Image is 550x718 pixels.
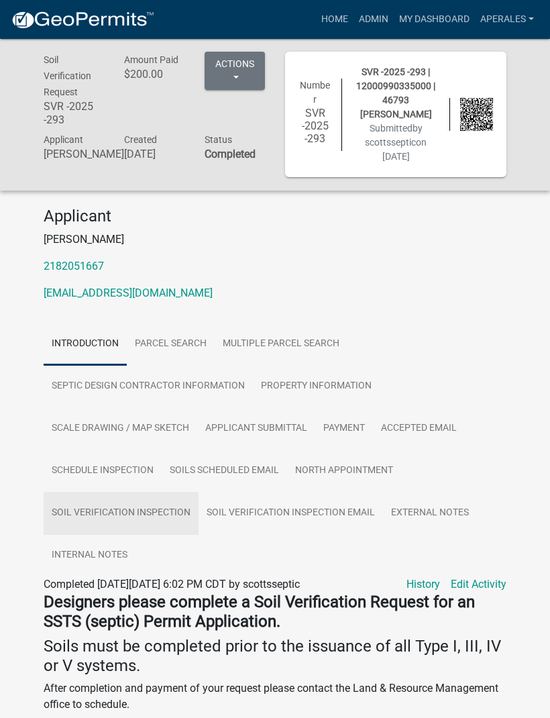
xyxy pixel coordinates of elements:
[44,54,91,97] span: Soil Verification Request
[44,323,127,366] a: Introduction
[124,148,184,160] h6: [DATE]
[353,7,394,32] a: Admin
[44,450,162,493] a: Schedule Inspection
[44,593,475,631] strong: Designers please complete a Soil Verification Request for an SSTS (septic) Permit Application.
[44,260,104,272] a: 2182051667
[205,134,232,145] span: Status
[298,107,331,146] h6: SVR -2025 -293
[460,98,493,131] img: QR code
[197,407,315,450] a: Applicant Submittal
[373,407,465,450] a: Accepted Email
[205,148,256,160] strong: Completed
[44,407,197,450] a: Scale Drawing / Map Sketch
[124,68,184,81] h6: $200.00
[406,576,440,593] a: History
[215,323,347,366] a: Multiple Parcel Search
[394,7,475,32] a: My Dashboard
[44,232,506,248] p: [PERSON_NAME]
[365,123,427,162] span: Submitted on [DATE]
[44,287,213,299] a: [EMAIL_ADDRESS][DOMAIN_NAME]
[44,148,104,160] h6: [PERSON_NAME]
[127,323,215,366] a: Parcel search
[124,134,157,145] span: Created
[124,54,178,65] span: Amount Paid
[316,7,353,32] a: Home
[44,680,506,713] p: After completion and payment of your request please contact the Land & Resource Management office...
[205,52,265,90] button: Actions
[44,492,199,535] a: Soil Verification Inspection
[356,66,435,119] span: SVR -2025 -293 | 12000990335000 | 46793 [PERSON_NAME]
[300,80,330,105] span: Number
[383,492,477,535] a: External Notes
[44,134,83,145] span: Applicant
[44,100,104,125] h6: SVR -2025 -293
[44,365,253,408] a: Septic Design Contractor Information
[287,450,401,493] a: North Appointment
[475,7,539,32] a: aperales
[199,492,383,535] a: Soil Verification Inspection Email
[44,207,506,226] h4: Applicant
[451,576,506,593] a: Edit Activity
[44,534,135,577] a: Internal Notes
[315,407,373,450] a: Payment
[162,450,287,493] a: Soils Scheduled Email
[44,637,506,676] h4: Soils must be completed prior to the issuance of all Type I, III, IV or V systems.
[253,365,380,408] a: Property Information
[44,578,300,591] span: Completed [DATE][DATE] 6:02 PM CDT by scottsseptic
